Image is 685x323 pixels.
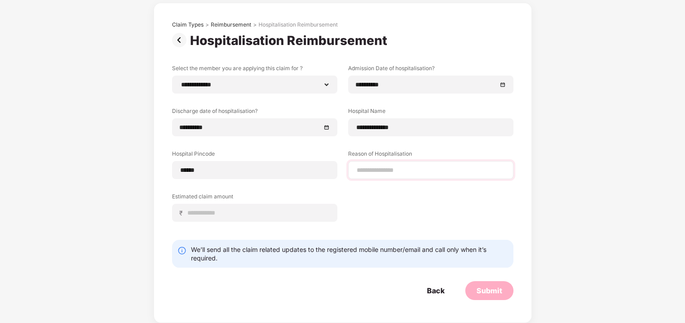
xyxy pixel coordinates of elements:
div: Hospitalisation Reimbursement [190,33,391,48]
img: svg+xml;base64,PHN2ZyBpZD0iSW5mby0yMHgyMCIgeG1sbnM9Imh0dHA6Ly93d3cudzMub3JnLzIwMDAvc3ZnIiB3aWR0aD... [177,246,186,255]
label: Hospital Pincode [172,150,337,161]
div: Reimbursement [211,21,251,28]
div: > [253,21,257,28]
span: ₹ [179,209,186,217]
label: Admission Date of hospitalisation? [348,64,513,76]
div: Claim Types [172,21,204,28]
label: Discharge date of hospitalisation? [172,107,337,118]
label: Reason of Hospitalisation [348,150,513,161]
label: Select the member you are applying this claim for ? [172,64,337,76]
img: svg+xml;base64,PHN2ZyBpZD0iUHJldi0zMngzMiIgeG1sbnM9Imh0dHA6Ly93d3cudzMub3JnLzIwMDAvc3ZnIiB3aWR0aD... [172,33,190,47]
div: We’ll send all the claim related updates to the registered mobile number/email and call only when... [191,245,508,262]
div: Submit [476,286,502,296]
label: Estimated claim amount [172,193,337,204]
label: Hospital Name [348,107,513,118]
div: Hospitalisation Reimbursement [259,21,338,28]
div: Back [427,286,445,296]
div: > [205,21,209,28]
